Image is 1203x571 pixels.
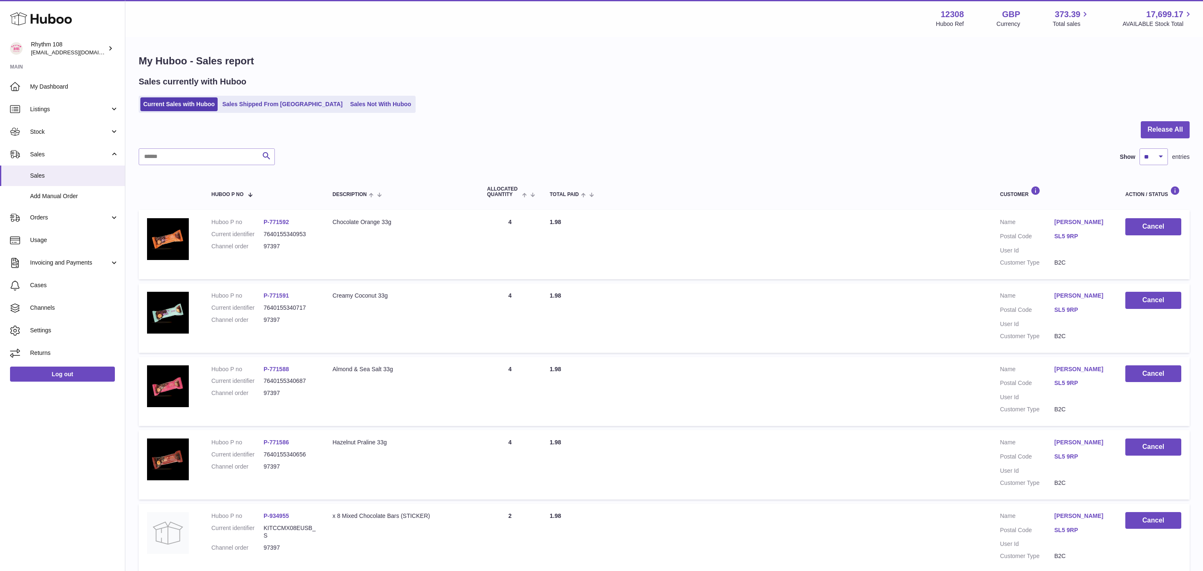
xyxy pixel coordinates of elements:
[1000,332,1054,340] dt: Customer Type
[1054,453,1109,461] a: SL5 9RP
[30,304,119,312] span: Channels
[1146,9,1183,20] span: 17,699.17
[332,218,470,226] div: Chocolate Orange 33g
[332,292,470,300] div: Creamy Coconut 33g
[30,172,119,180] span: Sales
[1000,512,1054,522] dt: Name
[30,128,110,136] span: Stock
[1054,438,1109,446] a: [PERSON_NAME]
[264,512,289,519] a: P-934955
[1000,218,1054,228] dt: Name
[1000,306,1054,316] dt: Postal Code
[264,439,289,446] a: P-771586
[264,524,316,540] dd: KITCCMX08EUSB_S
[139,76,246,87] h2: Sales currently with Huboo
[1000,453,1054,463] dt: Postal Code
[936,20,964,28] div: Huboo Ref
[147,365,189,407] img: 123081684745648.jpg
[487,186,520,197] span: ALLOCATED Quantity
[264,316,316,324] dd: 97397
[1122,9,1193,28] a: 17,699.17 AVAILABLE Stock Total
[31,41,106,56] div: Rhythm 108
[1054,479,1109,487] dd: B2C
[1125,292,1181,309] button: Cancel
[1000,479,1054,487] dt: Customer Type
[1054,306,1109,314] a: SL5 9RP
[211,365,264,373] dt: Huboo P no
[30,349,119,357] span: Returns
[479,357,541,426] td: 4
[1000,365,1054,375] dt: Name
[1000,393,1054,401] dt: User Id
[211,438,264,446] dt: Huboo P no
[1054,332,1109,340] dd: B2C
[264,219,289,225] a: P-771592
[1172,153,1190,161] span: entries
[1000,405,1054,413] dt: Customer Type
[1000,292,1054,302] dt: Name
[479,210,541,279] td: 4
[147,512,189,554] img: no-photo.jpg
[1000,247,1054,255] dt: User Id
[211,524,264,540] dt: Current identifier
[31,49,123,56] span: [EMAIL_ADDRESS][DOMAIN_NAME]
[1054,512,1109,520] a: [PERSON_NAME]
[30,236,119,244] span: Usage
[30,281,119,289] span: Cases
[550,192,579,197] span: Total paid
[332,192,367,197] span: Description
[30,83,119,91] span: My Dashboard
[1054,259,1109,267] dd: B2C
[1000,438,1054,449] dt: Name
[264,304,316,312] dd: 7640155340717
[264,544,316,552] dd: 97397
[550,292,561,299] span: 1.98
[347,97,414,111] a: Sales Not With Huboo
[1000,467,1054,475] dt: User Id
[1054,379,1109,387] a: SL5 9RP
[264,389,316,397] dd: 97397
[1125,186,1181,197] div: Action / Status
[264,242,316,250] dd: 97397
[1054,365,1109,373] a: [PERSON_NAME]
[211,389,264,397] dt: Channel order
[10,42,23,55] img: orders@rhythm108.com
[211,292,264,300] dt: Huboo P no
[264,463,316,471] dd: 97397
[1054,232,1109,240] a: SL5 9RP
[1120,153,1135,161] label: Show
[479,283,541,353] td: 4
[332,438,470,446] div: Hazelnut Praline 33g
[211,544,264,552] dt: Channel order
[147,438,189,480] img: 123081684745685.jpg
[211,218,264,226] dt: Huboo P no
[147,218,189,260] img: 123081684745551.jpg
[1054,552,1109,560] dd: B2C
[30,214,110,222] span: Orders
[140,97,218,111] a: Current Sales with Huboo
[264,451,316,459] dd: 7640155340656
[211,377,264,385] dt: Current identifier
[550,439,561,446] span: 1.98
[1054,218,1109,226] a: [PERSON_NAME]
[30,259,110,267] span: Invoicing and Payments
[211,304,264,312] dt: Current identifier
[264,377,316,385] dd: 7640155340687
[1002,9,1020,20] strong: GBP
[1054,405,1109,413] dd: B2C
[10,367,115,382] a: Log out
[1000,259,1054,267] dt: Customer Type
[1125,438,1181,456] button: Cancel
[264,292,289,299] a: P-771591
[139,54,1190,68] h1: My Huboo - Sales report
[997,20,1020,28] div: Currency
[1125,512,1181,529] button: Cancel
[30,150,110,158] span: Sales
[1000,379,1054,389] dt: Postal Code
[550,366,561,372] span: 1.98
[1000,320,1054,328] dt: User Id
[264,230,316,238] dd: 7640155340953
[1053,20,1090,28] span: Total sales
[1125,365,1181,382] button: Cancel
[1000,232,1054,242] dt: Postal Code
